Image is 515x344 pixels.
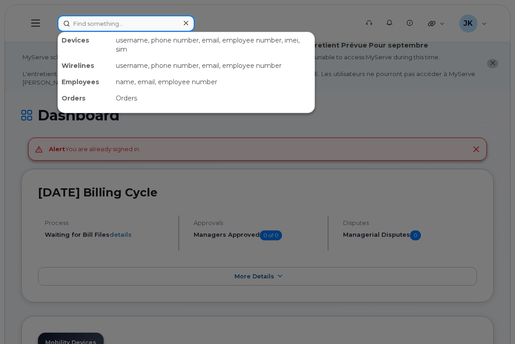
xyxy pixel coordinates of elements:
div: Employees [58,74,112,90]
div: username, phone number, email, employee number [112,57,315,74]
div: Wirelines [58,57,112,74]
div: Devices [58,32,112,57]
div: Orders [112,90,315,106]
div: Orders [58,90,112,106]
div: username, phone number, email, employee number, imei, sim [112,32,315,57]
div: name, email, employee number [112,74,315,90]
